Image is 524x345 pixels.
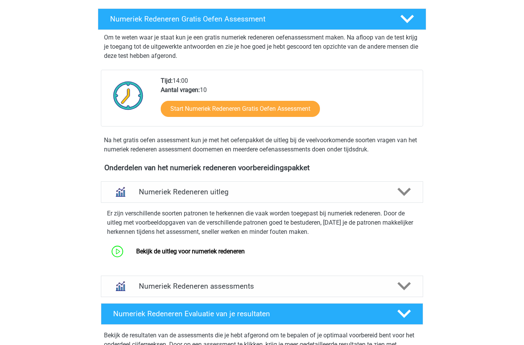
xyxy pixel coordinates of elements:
img: numeriek redeneren uitleg [110,182,130,202]
a: Numeriek Redeneren Gratis Oefen Assessment [95,8,429,30]
a: assessments Numeriek Redeneren assessments [98,276,426,297]
div: 14:00 10 [155,76,422,126]
div: Na het gratis oefen assessment kun je met het oefenpakket de uitleg bij de veelvoorkomende soorte... [101,136,423,154]
h4: Numeriek Redeneren assessments [139,282,385,291]
a: uitleg Numeriek Redeneren uitleg [98,181,426,203]
h4: Numeriek Redeneren uitleg [139,187,385,196]
a: Bekijk de uitleg voor numeriek redeneren [136,248,245,255]
h4: Onderdelen van het numeriek redeneren voorbereidingspakket [104,163,420,172]
a: Numeriek Redeneren Evaluatie van je resultaten [98,303,426,325]
b: Aantal vragen: [161,86,200,94]
img: Klok [109,76,148,115]
h4: Numeriek Redeneren Evaluatie van je resultaten [113,309,385,318]
p: Om te weten waar je staat kun je een gratis numeriek redeneren oefenassessment maken. Na afloop v... [104,33,420,61]
b: Tijd: [161,77,173,84]
h4: Numeriek Redeneren Gratis Oefen Assessment [110,15,388,23]
img: numeriek redeneren assessments [110,276,130,296]
p: Er zijn verschillende soorten patronen te herkennen die vaak worden toegepast bij numeriek redene... [107,209,417,237]
a: Start Numeriek Redeneren Gratis Oefen Assessment [161,101,320,117]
